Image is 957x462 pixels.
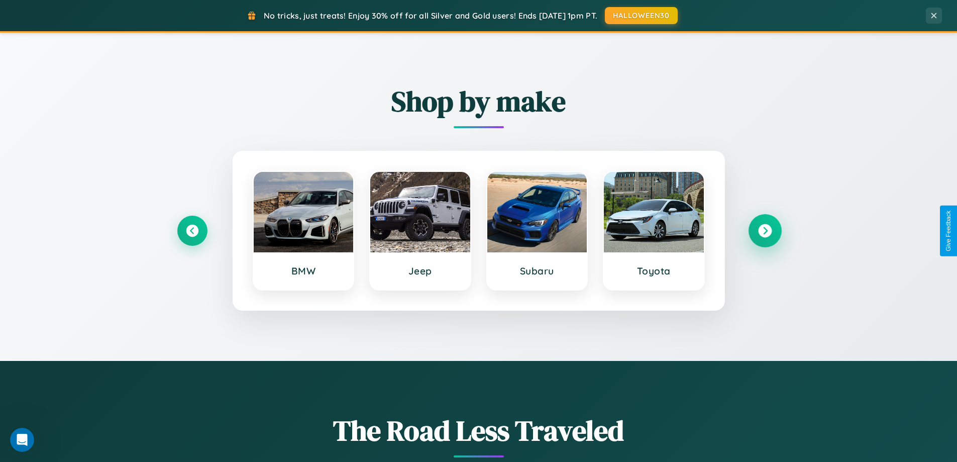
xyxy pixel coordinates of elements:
h3: Toyota [614,265,694,277]
h3: BMW [264,265,344,277]
button: HALLOWEEN30 [605,7,678,24]
iframe: Intercom live chat [10,428,34,452]
h3: Jeep [380,265,460,277]
div: Give Feedback [945,211,952,251]
h1: The Road Less Traveled [177,411,780,450]
h2: Shop by make [177,82,780,121]
h3: Subaru [497,265,577,277]
span: No tricks, just treats! Enjoy 30% off for all Silver and Gold users! Ends [DATE] 1pm PT. [264,11,597,21]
